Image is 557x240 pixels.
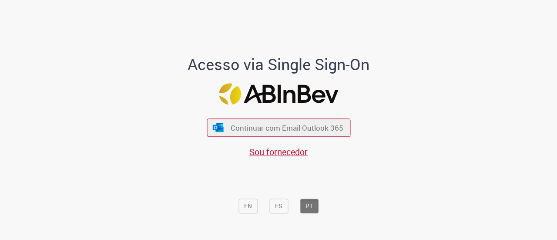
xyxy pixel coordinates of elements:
span: Continuar com Email Outlook 365 [231,123,343,133]
a: Sou fornecedor [249,146,308,158]
button: ícone Azure/Microsoft 360 Continuar com Email Outlook 365 [207,119,350,137]
button: PT [300,199,319,213]
button: EN [238,199,258,213]
h1: Acesso via Single Sign-On [158,56,399,73]
img: Logo ABInBev [219,83,338,105]
button: ES [269,199,288,213]
img: ícone Azure/Microsoft 360 [212,123,225,132]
